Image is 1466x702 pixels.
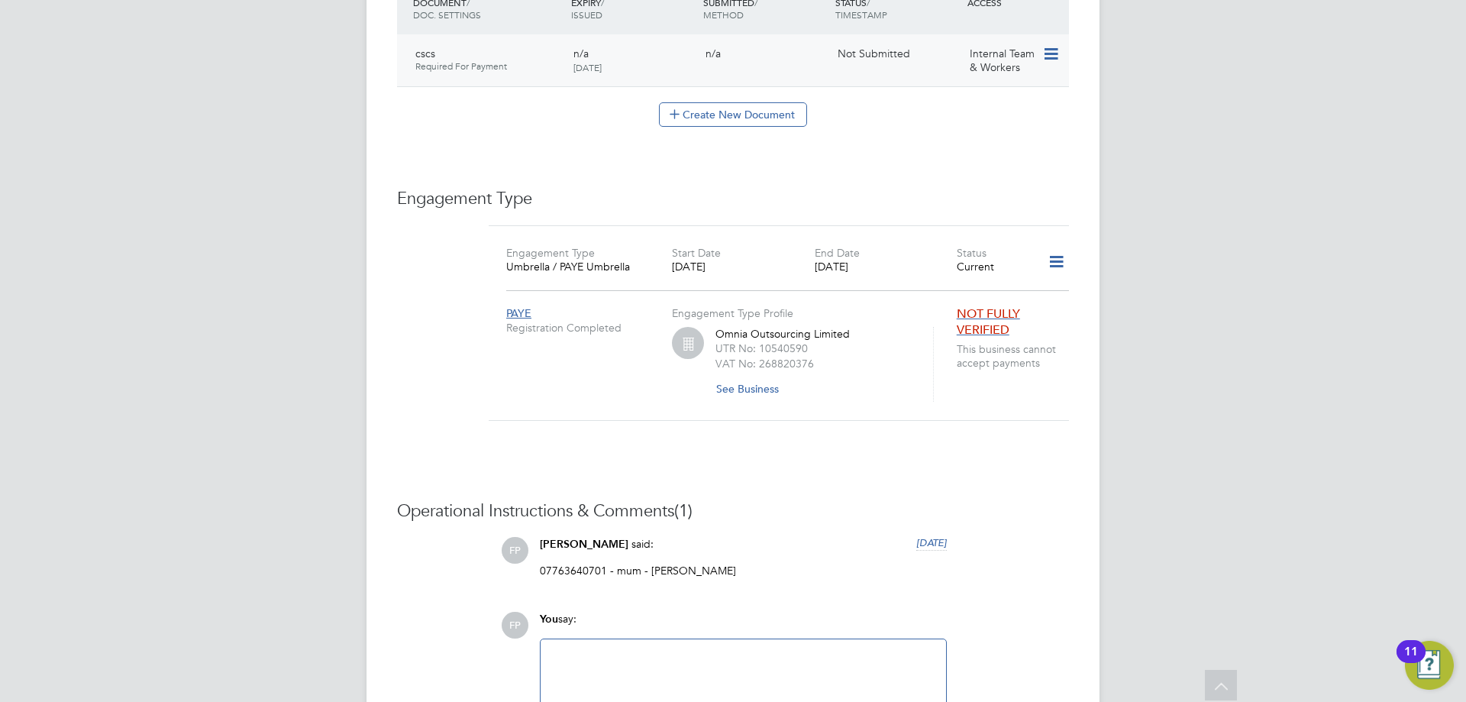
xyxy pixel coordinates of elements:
h3: Operational Instructions & Comments [397,500,1069,522]
label: Status [957,246,986,260]
span: This business cannot accept payments [957,342,1075,370]
label: End Date [815,246,860,260]
label: VAT No: 268820376 [715,357,814,370]
span: [DATE] [916,536,947,549]
label: UTR No: 10540590 [715,341,808,355]
span: n/a [706,47,721,60]
span: cscs [415,47,435,60]
span: NOT FULLY VERIFIED [957,306,1020,338]
span: Not Submitted [838,47,910,60]
span: said: [631,537,654,551]
div: say: [540,612,947,639]
span: [PERSON_NAME] [540,538,628,551]
button: See Business [715,377,791,401]
span: Registration Completed [506,321,672,335]
label: Engagement Type Profile [672,306,793,320]
label: Engagement Type [506,246,595,260]
span: METHOD [703,8,744,21]
label: Start Date [672,246,721,260]
span: DOC. SETTINGS [413,8,481,21]
span: [DATE] [573,61,602,73]
div: [DATE] [815,260,957,273]
span: PAYE [506,306,531,320]
p: 07763640701 - mum - [PERSON_NAME] [540,564,947,577]
span: FP [502,537,528,564]
div: [DATE] [672,260,814,273]
span: ISSUED [571,8,602,21]
span: n/a [573,47,589,60]
span: (1) [674,500,693,521]
span: Required For Payment [415,60,561,73]
div: Omnia Outsourcing Limited [715,327,914,402]
h3: Engagement Type [397,188,1069,210]
span: Internal Team & Workers [970,47,1035,74]
div: 11 [1404,652,1418,671]
div: Current [957,260,1028,273]
button: Create New Document [659,102,807,127]
span: TIMESTAMP [835,8,887,21]
span: FP [502,612,528,639]
span: You [540,613,558,626]
button: Open Resource Center, 11 new notifications [1405,641,1454,690]
div: Umbrella / PAYE Umbrella [506,260,648,273]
